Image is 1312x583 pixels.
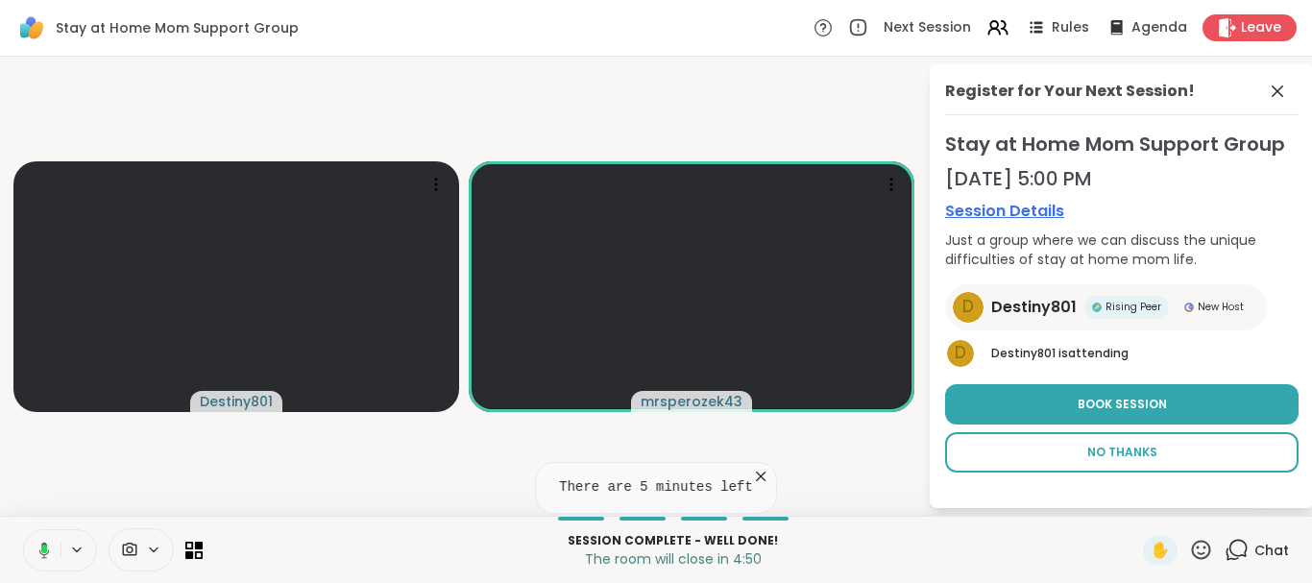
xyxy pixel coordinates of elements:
span: Destiny801 [200,392,273,411]
pre: There are 5 minutes left [559,478,753,498]
span: Rules [1052,18,1089,37]
span: D [955,341,966,366]
span: Stay at Home Mom Support Group [945,131,1299,158]
p: Session Complete - well done! [214,532,1131,549]
div: Just a group where we can discuss the unique difficulties of stay at home mom life. [945,231,1299,269]
span: Chat [1254,541,1289,560]
a: Session Details [945,200,1299,223]
button: No Thanks [945,432,1299,473]
p: The room will close in 4:50 [214,549,1131,569]
img: New Host [1184,303,1194,312]
span: Leave [1241,18,1281,37]
img: Rising Peer [1092,303,1102,312]
div: [DATE] 5:00 PM [945,165,1299,192]
p: is attending [991,345,1299,362]
div: Register for Your Next Session! [945,80,1195,103]
span: mrsperozek43 [641,392,742,411]
span: ✋ [1151,539,1170,562]
span: Stay at Home Mom Support Group [56,18,299,37]
span: D [962,295,974,320]
span: Destiny801 [991,345,1056,361]
button: Book Session [945,384,1299,425]
span: Book Session [1078,396,1167,413]
span: Destiny801 [991,296,1077,319]
span: Agenda [1131,18,1187,37]
span: Next Session [884,18,971,37]
a: DDestiny801Rising PeerRising PeerNew HostNew Host [945,284,1267,330]
span: New Host [1198,300,1244,314]
span: No Thanks [1087,444,1157,461]
span: Rising Peer [1105,300,1161,314]
img: ShareWell Logomark [15,12,48,44]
